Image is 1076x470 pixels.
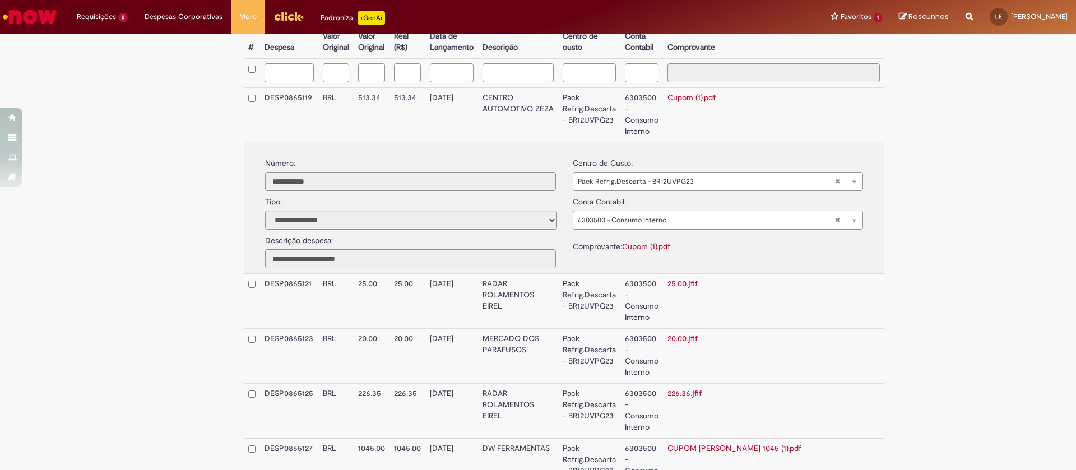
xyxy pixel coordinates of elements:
td: DESP0865121 [260,273,318,328]
th: Centro de custo [558,15,620,58]
span: Despesas Corporativas [145,11,222,22]
div: Padroniza [321,11,385,25]
th: Comprovante [663,15,884,58]
td: 20.00 [354,328,389,383]
td: RADAR ROLAMENTOS EIREL [478,273,558,328]
td: 25.00.jfif [663,273,884,328]
th: Sigla Valor Original [318,15,354,58]
td: 6303500 - Consumo Interno [620,383,663,438]
span: Pack Refrig.Descarta - BR12UVPG23 [578,173,835,190]
th: Despesa [260,15,318,58]
a: 20.00.jfif [667,333,698,343]
td: 6303500 - Consumo Interno [620,328,663,383]
p: +GenAi [358,11,385,25]
td: Cupom (1).pdf [663,87,884,142]
th: Valor Original [354,15,389,58]
a: Cupom (1).pdf [622,241,670,252]
a: 25.00.jfif [667,278,698,288]
td: MERCADO DOS PARAFUSOS [478,328,558,383]
td: Pack Refrig.Descarta - BR12UVPG23 [558,273,620,328]
a: 6303500 - Consumo InternoLimpar campo conta_contabil [573,211,864,230]
td: 6303500 - Consumo Interno [620,87,663,142]
label: Conta Contabil: [573,191,626,208]
td: RADAR ROLAMENTOS EIREL [478,383,558,438]
label: Tipo: [265,191,282,208]
td: 20.00 [389,328,425,383]
td: BRL [318,87,354,142]
td: DESP0865125 [260,383,318,438]
span: More [239,11,257,22]
td: 513.34 [354,87,389,142]
label: Centro de Custo: [573,152,633,169]
td: 226.35 [354,383,389,438]
img: click_logo_yellow_360x200.png [273,8,304,25]
a: Pack Refrig.Descarta - BR12UVPG23Limpar campo centro_de_custo [573,172,864,191]
span: Requisições [77,11,116,22]
td: CENTRO AUTOMOTIVO ZEZA [478,87,558,142]
th: Valor Real (R$) [389,15,425,58]
div: Comprovante: [573,236,864,253]
td: BRL [318,328,354,383]
img: ServiceNow [1,6,59,28]
th: # [244,15,260,58]
td: 513.34 [389,87,425,142]
span: Rascunhos [908,11,949,22]
td: 25.00 [389,273,425,328]
td: [DATE] [425,87,478,142]
th: Data de Lançamento [425,15,478,58]
a: Cupom (1).pdf [667,92,716,103]
a: 226.36.jfif [667,388,702,398]
td: DESP0865119 [260,87,318,142]
label: Número: [265,158,295,169]
span: 1 [874,13,882,22]
td: BRL [318,383,354,438]
td: 6303500 - Consumo Interno [620,273,663,328]
span: LE [995,13,1002,20]
th: Descrição [478,15,558,58]
a: CUPOM [PERSON_NAME] 1045 (1).pdf [667,443,801,453]
td: 226.36.jfif [663,383,884,438]
td: 226.35 [389,383,425,438]
span: Favoritos [841,11,871,22]
td: DESP0865123 [260,328,318,383]
span: 6303500 - Consumo Interno [578,211,835,229]
td: 20.00.jfif [663,328,884,383]
span: 2 [118,13,128,22]
label: Descrição despesa: [265,235,333,246]
abbr: Limpar campo conta_contabil [829,211,846,229]
td: [DATE] [425,328,478,383]
td: [DATE] [425,273,478,328]
td: 25.00 [354,273,389,328]
abbr: Limpar campo centro_de_custo [829,173,846,190]
td: Pack Refrig.Descarta - BR12UVPG23 [558,328,620,383]
td: BRL [318,273,354,328]
td: Pack Refrig.Descarta - BR12UVPG23 [558,87,620,142]
td: [DATE] [425,383,478,438]
a: Rascunhos [899,12,949,22]
th: Conta Contabil [620,15,663,58]
span: [PERSON_NAME] [1011,12,1068,21]
td: Pack Refrig.Descarta - BR12UVPG23 [558,383,620,438]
